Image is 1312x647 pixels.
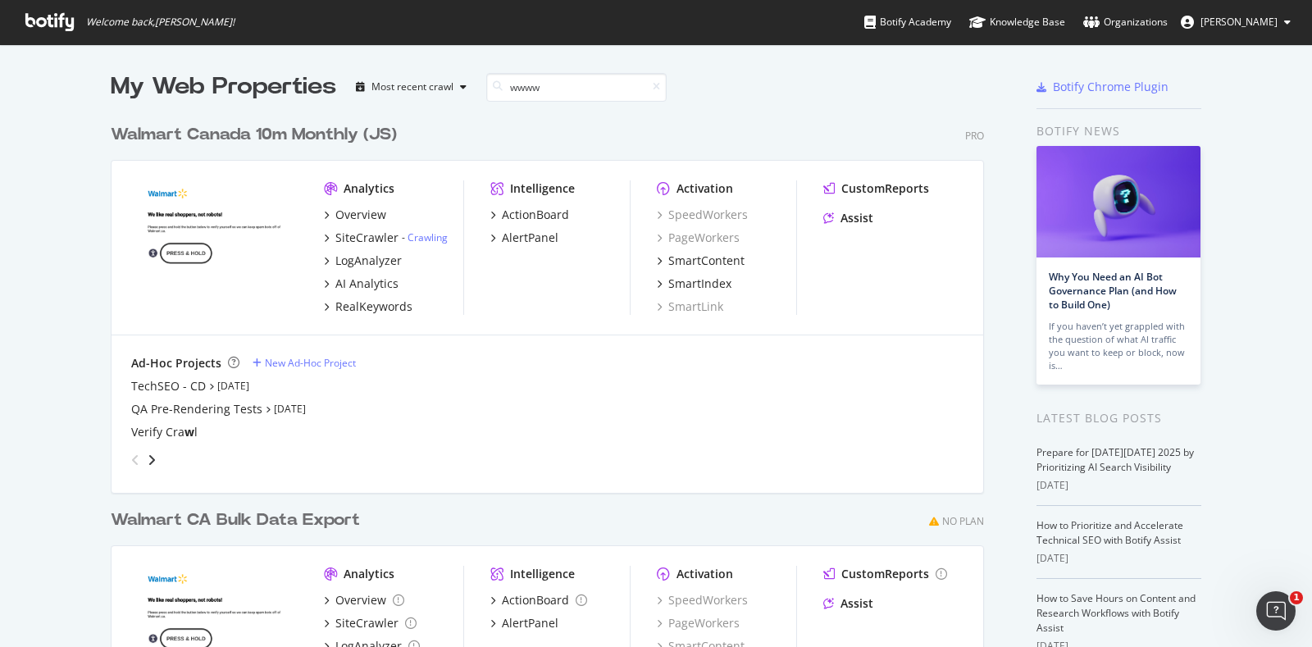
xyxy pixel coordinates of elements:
a: Overview [324,592,404,608]
button: Most recent crawl [349,74,473,100]
div: No Plan [942,514,984,528]
a: CustomReports [823,180,929,197]
a: AI Analytics [324,276,399,292]
div: New Ad-Hoc Project [265,356,356,370]
a: SmartContent [657,253,745,269]
span: Welcome back, [PERSON_NAME] ! [86,16,235,29]
div: Activation [676,180,733,197]
div: angle-right [146,452,157,468]
a: Verify Crawl [131,424,198,440]
div: Botify Chrome Plugin [1053,79,1168,95]
a: [DATE] [274,402,306,416]
div: [DATE] [1036,551,1201,566]
div: Latest Blog Posts [1036,409,1201,427]
a: PageWorkers [657,615,740,631]
div: SmartIndex [668,276,731,292]
a: TechSEO - CD [131,378,206,394]
button: [PERSON_NAME] [1168,9,1304,35]
a: ActionBoard [490,207,569,223]
a: Crawling [408,230,448,244]
b: w [184,424,194,440]
div: AlertPanel [502,615,558,631]
div: CustomReports [841,180,929,197]
a: AlertPanel [490,230,558,246]
a: Overview [324,207,386,223]
a: RealKeywords [324,298,412,315]
a: SpeedWorkers [657,592,748,608]
a: SpeedWorkers [657,207,748,223]
img: walmart.ca [131,180,298,313]
div: CustomReports [841,566,929,582]
div: Most recent crawl [371,82,453,92]
div: Botify Academy [864,14,951,30]
div: Assist [840,210,873,226]
a: Botify Chrome Plugin [1036,79,1168,95]
div: If you haven’t yet grappled with the question of what AI traffic you want to keep or block, now is… [1049,320,1188,372]
a: Prepare for [DATE][DATE] 2025 by Prioritizing AI Search Visibility [1036,445,1194,474]
div: Overview [335,592,386,608]
a: Walmart Canada 10m Monthly (JS) [111,123,403,147]
div: [DATE] [1036,478,1201,493]
a: Assist [823,210,873,226]
span: Adnan Habib [1200,15,1278,29]
div: SmartContent [668,253,745,269]
a: How to Save Hours on Content and Research Workflows with Botify Assist [1036,591,1196,635]
div: almart CA Bulk Data Export [111,508,360,532]
div: AI Analytics [335,276,399,292]
a: [DATE] [217,379,249,393]
div: ActionBoard [502,592,569,608]
b: W [111,126,127,143]
div: AlertPanel [502,230,558,246]
div: SiteCrawler [335,230,399,246]
a: PageWorkers [657,230,740,246]
div: Knowledge Base [969,14,1065,30]
a: Assist [823,595,873,612]
a: Walmart CA Bulk Data Export [111,508,367,532]
a: Why You Need an AI Bot Governance Plan (and How to Build One) [1049,270,1177,312]
div: Verify Cra l [131,424,198,440]
div: Botify news [1036,122,1201,140]
a: ActionBoard [490,592,587,608]
div: ActionBoard [502,207,569,223]
div: Pro [965,129,984,143]
img: Why You Need an AI Bot Governance Plan (and How to Build One) [1036,146,1200,257]
div: Intelligence [510,566,575,582]
div: My Web Properties [111,71,336,103]
div: Organizations [1083,14,1168,30]
div: Analytics [344,180,394,197]
a: AlertPanel [490,615,558,631]
b: W [111,512,127,528]
a: CustomReports [823,566,947,582]
a: LogAnalyzer [324,253,402,269]
span: 1 [1290,591,1303,604]
a: QA Pre-Rendering Tests [131,401,262,417]
div: Intelligence [510,180,575,197]
a: How to Prioritize and Accelerate Technical SEO with Botify Assist [1036,518,1183,547]
div: RealKeywords [335,298,412,315]
div: LogAnalyzer [335,253,402,269]
iframe: Intercom live chat [1256,591,1296,631]
div: Analytics [344,566,394,582]
div: Overview [335,207,386,223]
a: SiteCrawler [324,615,417,631]
div: - [402,230,448,244]
div: almart Canada 10m Monthly (JS) [111,123,397,147]
div: Assist [840,595,873,612]
a: SmartLink [657,298,723,315]
a: New Ad-Hoc Project [253,356,356,370]
div: angle-left [125,447,146,473]
a: SiteCrawler- Crawling [324,230,448,246]
div: SiteCrawler [335,615,399,631]
a: SmartIndex [657,276,731,292]
div: Activation [676,566,733,582]
div: Ad-Hoc Projects [131,355,221,371]
input: Search [486,73,667,102]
